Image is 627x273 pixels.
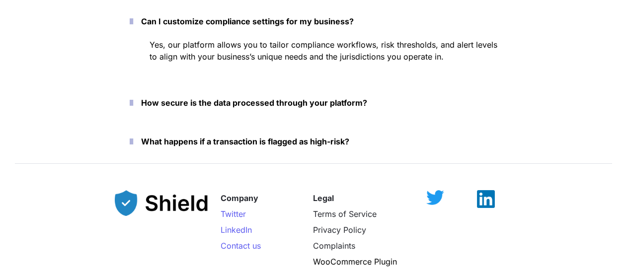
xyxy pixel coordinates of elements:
[313,209,377,219] a: Terms of Service
[115,37,512,79] div: Can I customize compliance settings for my business?
[115,126,512,157] button: What happens if a transaction is flagged as high-risk?
[221,241,261,251] a: Contact us
[115,6,512,37] button: Can I customize compliance settings for my business?
[141,136,349,146] strong: What happens if a transaction is flagged as high-risk?
[141,98,367,108] strong: How secure is the data processed through your platform?
[313,225,366,235] a: Privacy Policy
[141,16,354,26] strong: Can I customize compliance settings for my business?
[221,209,246,219] a: Twitter
[313,193,334,203] strong: Legal
[313,241,355,251] a: Complaints
[221,225,252,235] a: LinkedIn
[221,193,258,203] strong: Company
[115,87,512,118] button: How secure is the data processed through your platform?
[150,40,500,62] span: Yes, our platform allows you to tailor compliance workflows, risk thresholds, and alert levels to...
[313,257,397,267] a: WooCommerce Plugin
